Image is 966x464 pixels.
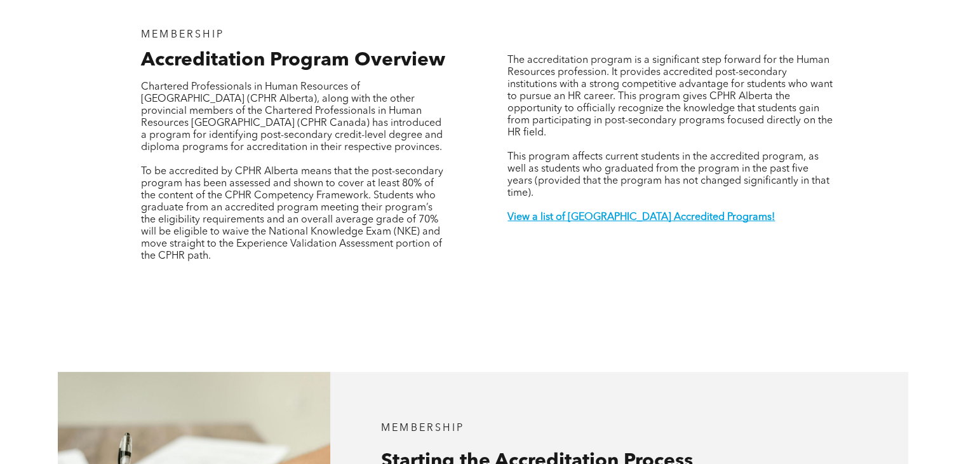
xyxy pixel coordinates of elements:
span: This program affects current students in the accredited program, as well as students who graduate... [507,152,829,198]
span: MEMBERSHIP [141,30,224,40]
span: The accreditation program is a significant step forward for the Human Resources profession. It pr... [507,55,833,138]
span: Chartered Professionals in Human Resources of [GEOGRAPHIC_DATA] (CPHR Alberta), along with the ot... [141,82,443,153]
span: To be accredited by CPHR Alberta means that the post-secondary program has been assessed and show... [141,167,443,261]
a: View a list of [GEOGRAPHIC_DATA] Accredited Programs! [507,212,775,222]
span: MEMBERSHIP [381,423,464,433]
span: Accreditation Program Overview [141,51,445,70]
